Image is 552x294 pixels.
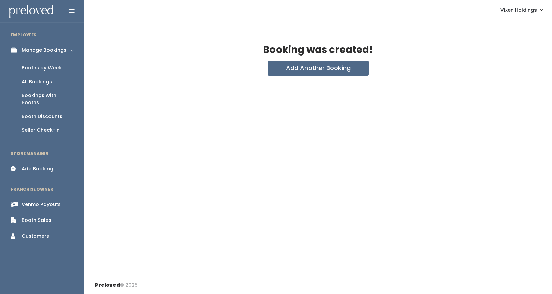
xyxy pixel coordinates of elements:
div: Booth Sales [22,217,51,224]
div: Add Booking [22,165,53,172]
a: Vixen Holdings [494,3,549,17]
span: Vixen Holdings [500,6,537,14]
div: Venmo Payouts [22,201,61,208]
div: Customers [22,233,49,240]
div: Manage Bookings [22,47,66,54]
h2: Booking was created! [263,45,373,55]
div: All Bookings [22,78,52,85]
span: Preloved [95,282,120,288]
div: Booth Discounts [22,113,62,120]
div: © 2025 [95,276,138,289]
img: preloved logo [9,5,53,18]
div: Seller Check-in [22,127,60,134]
div: Bookings with Booths [22,92,73,106]
button: Add Another Booking [268,61,369,76]
div: Booths by Week [22,64,61,71]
